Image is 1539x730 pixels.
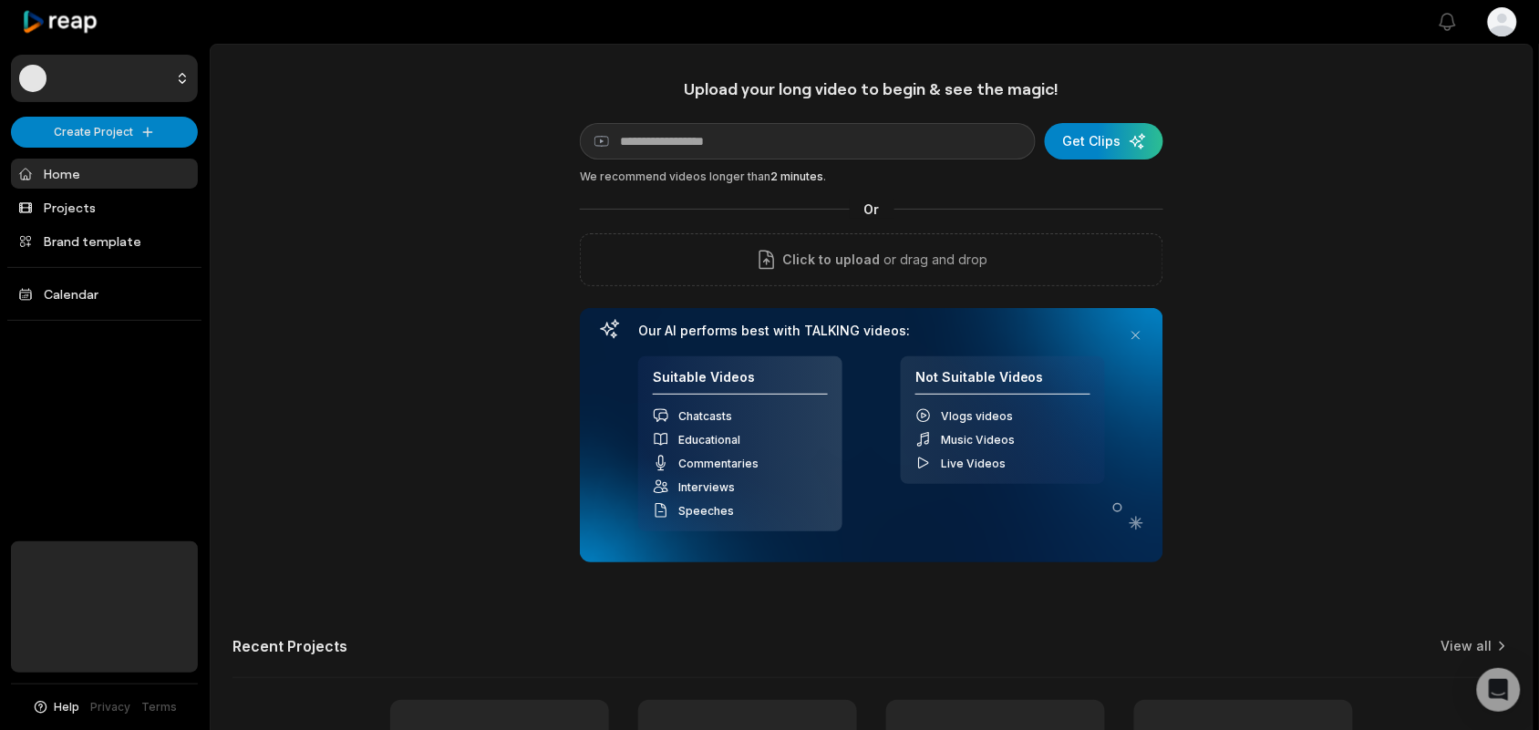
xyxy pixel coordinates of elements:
[941,433,1015,447] span: Music Videos
[941,457,1006,470] span: Live Videos
[850,200,894,219] span: Or
[1477,668,1521,712] div: Open Intercom Messenger
[915,369,1090,396] h4: Not Suitable Videos
[678,409,732,423] span: Chatcasts
[11,117,198,148] button: Create Project
[580,78,1163,99] h1: Upload your long video to begin & see the magic!
[638,323,1105,339] h3: Our AI performs best with TALKING videos:
[1441,637,1493,655] a: View all
[881,249,988,271] p: or drag and drop
[653,369,828,396] h4: Suitable Videos
[783,249,881,271] span: Click to upload
[11,226,198,256] a: Brand template
[678,504,734,518] span: Speeches
[678,480,735,494] span: Interviews
[770,170,823,183] span: 2 minutes
[142,699,178,715] a: Terms
[941,409,1013,423] span: Vlogs videos
[580,169,1163,185] div: We recommend videos longer than .
[1045,123,1163,159] button: Get Clips
[11,159,198,189] a: Home
[32,699,80,715] button: Help
[232,637,347,655] h2: Recent Projects
[11,192,198,222] a: Projects
[55,699,80,715] span: Help
[678,457,759,470] span: Commentaries
[91,699,131,715] a: Privacy
[678,433,740,447] span: Educational
[11,279,198,309] a: Calendar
